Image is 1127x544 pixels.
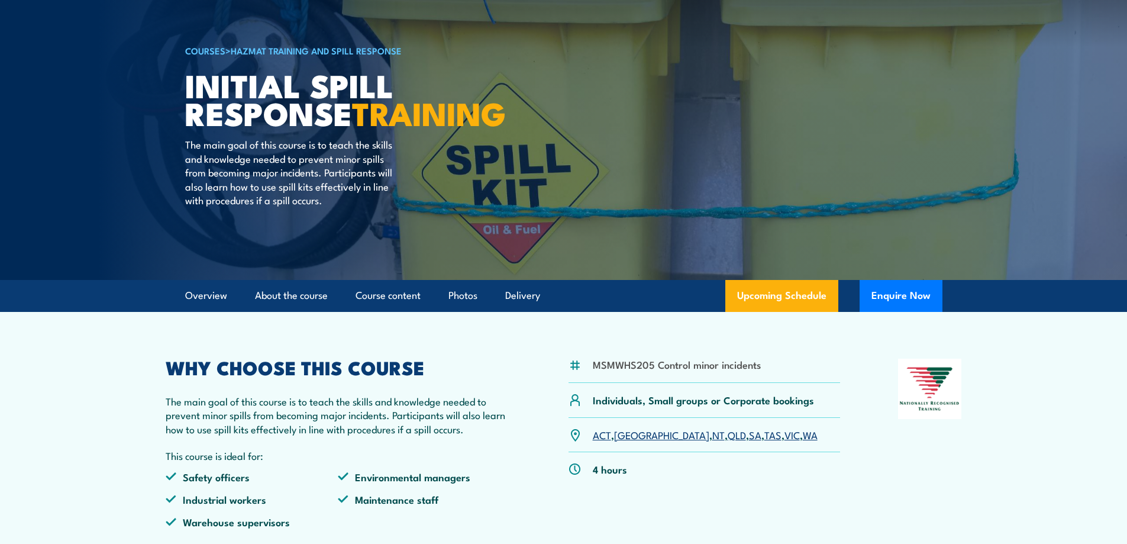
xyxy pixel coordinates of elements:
a: About the course [255,280,328,311]
a: NT [712,427,725,442]
a: VIC [784,427,800,442]
h2: WHY CHOOSE THIS COURSE [166,359,511,375]
a: Photos [448,280,477,311]
button: Enquire Now [860,280,942,312]
img: Nationally Recognised Training logo. [898,359,962,419]
p: Individuals, Small groups or Corporate bookings [593,393,814,407]
li: Warehouse supervisors [166,515,338,529]
p: This course is ideal for: [166,449,511,462]
a: TAS [764,427,782,442]
li: Maintenance staff [338,493,511,506]
a: [GEOGRAPHIC_DATA] [614,427,709,442]
a: HAZMAT Training and Spill Response [231,44,402,57]
li: MSMWHS205 Control minor incidents [593,358,761,371]
a: Upcoming Schedule [725,280,838,312]
strong: TRAINING [352,88,506,137]
h1: Initial Spill Response [185,71,477,126]
a: Course content [356,280,421,311]
a: ACT [593,427,611,442]
p: The main goal of this course is to teach the skills and knowledge needed to prevent minor spills ... [166,394,511,436]
a: QLD [728,427,746,442]
p: 4 hours [593,462,627,476]
a: Delivery [505,280,540,311]
a: Overview [185,280,227,311]
a: COURSES [185,44,225,57]
a: WA [803,427,818,442]
p: The main goal of this course is to teach the skills and knowledge needed to prevent minor spills ... [185,137,401,207]
li: Safety officers [166,470,338,484]
li: Environmental managers [338,470,511,484]
a: SA [749,427,761,442]
li: Industrial workers [166,493,338,506]
p: , , , , , , , [593,428,818,442]
h6: > [185,43,477,57]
